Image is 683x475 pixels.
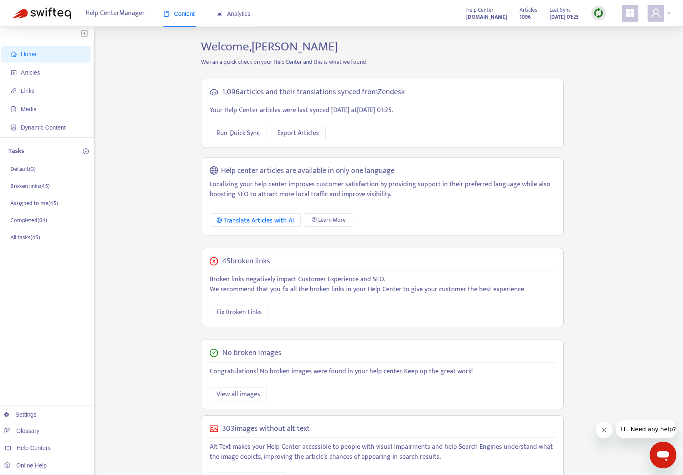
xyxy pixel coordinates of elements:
h5: 303 images without alt text [222,424,310,434]
p: Default ( 0 ) [10,165,35,173]
span: View all images [216,389,260,400]
h5: Help center articles are available in only one language [221,166,394,176]
button: Run Quick Sync [210,126,266,139]
h5: 45 broken links [222,257,270,266]
p: Localizing your help center improves customer satisfaction by providing support in their preferre... [210,180,555,200]
span: plus-circle [83,148,89,154]
span: Articles [21,69,40,76]
strong: 1096 [520,12,531,22]
strong: [DOMAIN_NAME] [466,12,507,22]
span: Export Articles [277,128,319,138]
a: Online Help [4,462,47,469]
span: file-image [11,106,17,112]
p: Broken links negatively impact Customer Experience and SEO. We recommend that you fix all the bro... [210,275,555,295]
img: Swifteq [13,7,71,19]
div: Translate Articles with AI [216,215,294,226]
span: Content [163,10,195,17]
iframe: Button to launch messaging window [650,442,676,468]
a: Learn More [305,213,352,227]
span: area-chart [216,11,222,17]
p: Alt Text makes your Help Center accessible to people with visual impairments and help Search Engi... [210,442,555,462]
img: sync.dc5367851b00ba804db3.png [593,8,604,18]
span: Help Centers [17,445,51,451]
a: [DOMAIN_NAME] [466,12,507,22]
span: cloud-sync [210,88,218,96]
span: Run Quick Sync [216,128,260,138]
span: home [11,51,17,57]
button: Fix Broken Links [210,305,269,318]
span: picture [210,425,218,433]
span: Links [21,87,35,94]
p: Broken links ( 45 ) [10,182,50,190]
span: Welcome, [PERSON_NAME] [201,36,338,57]
p: Congratulations! No broken images were found in your help center. Keep up the great work! [210,367,555,377]
span: Articles [520,5,537,15]
span: Media [21,106,37,112]
span: Learn More [318,215,346,225]
span: Fix Broken Links [216,307,262,317]
span: link [11,88,17,94]
button: Translate Articles with AI [210,213,301,227]
span: book [163,11,169,17]
span: Analytics [216,10,251,17]
span: Home [21,51,36,57]
p: Assigned to me ( 45 ) [10,199,58,207]
p: Tasks [8,146,24,156]
span: close-circle [210,257,218,265]
iframe: Close message [596,422,613,438]
a: Settings [4,411,37,418]
strong: [DATE] 01:25 [550,12,579,22]
h5: No broken images [222,348,281,358]
span: user [651,8,661,18]
p: All tasks ( 45 ) [10,233,40,242]
span: Dynamic Content [21,124,65,131]
p: Your Help Center articles were last synced [DATE] at [DATE] 01:25 . [210,105,555,115]
span: account-book [11,70,17,75]
span: container [11,125,17,130]
span: Help Center Manager [85,5,145,21]
p: Completed ( 64 ) [10,216,47,225]
h5: 1,096 articles and their translations synced from Zendesk [222,87,405,97]
span: Last Sync [550,5,571,15]
span: check-circle [210,349,218,357]
button: View all images [210,387,267,400]
span: Help Center [466,5,494,15]
p: We ran a quick check on your Help Center and this is what we found [195,57,570,66]
iframe: Message from company [616,420,676,438]
span: global [210,166,218,176]
a: Glossary [4,427,39,434]
button: Export Articles [271,126,326,139]
span: appstore [625,8,635,18]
